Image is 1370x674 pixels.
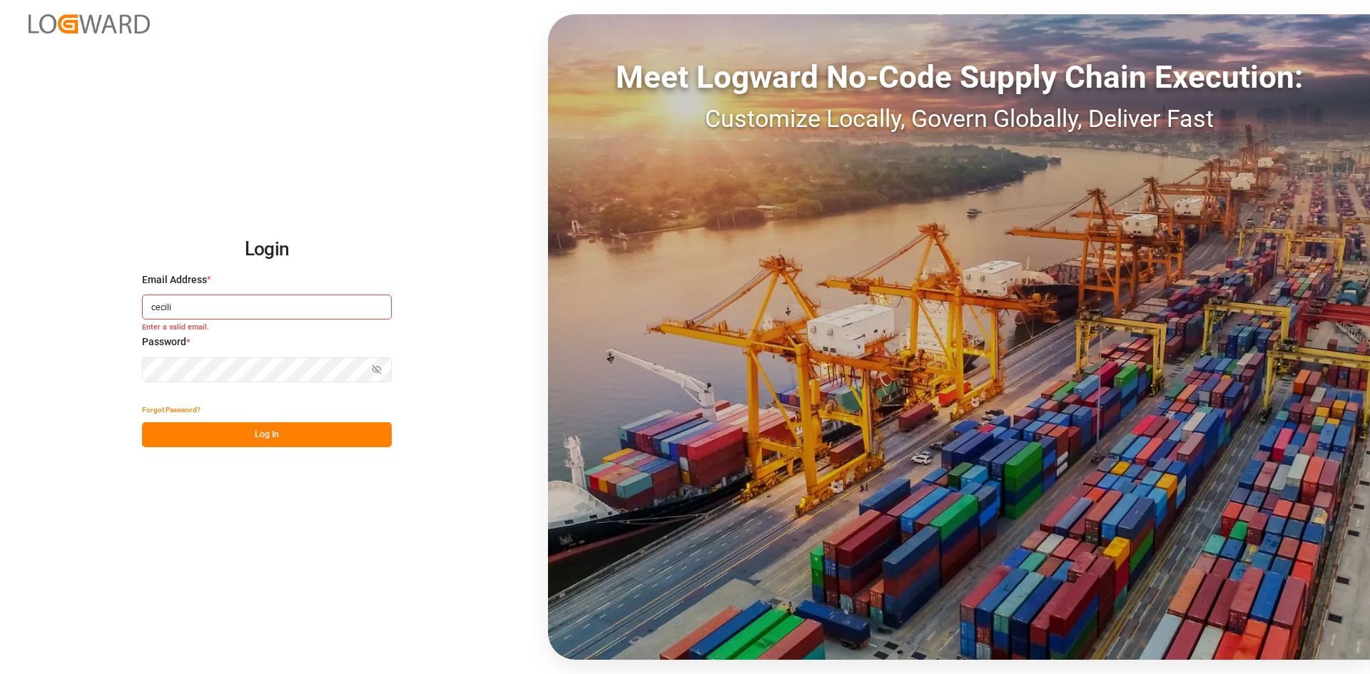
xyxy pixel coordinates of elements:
[142,422,392,447] button: Log In
[142,227,392,272] h2: Login
[142,335,186,349] span: Password
[548,101,1370,137] div: Customize Locally, Govern Globally, Deliver Fast
[142,295,392,320] input: Enter your email
[142,322,392,335] small: Enter a valid email.
[29,14,150,34] img: Logward_new_orange.png
[142,272,207,287] span: Email Address
[548,53,1370,101] div: Meet Logward No-Code Supply Chain Execution:
[142,397,201,422] button: Forgot Password?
